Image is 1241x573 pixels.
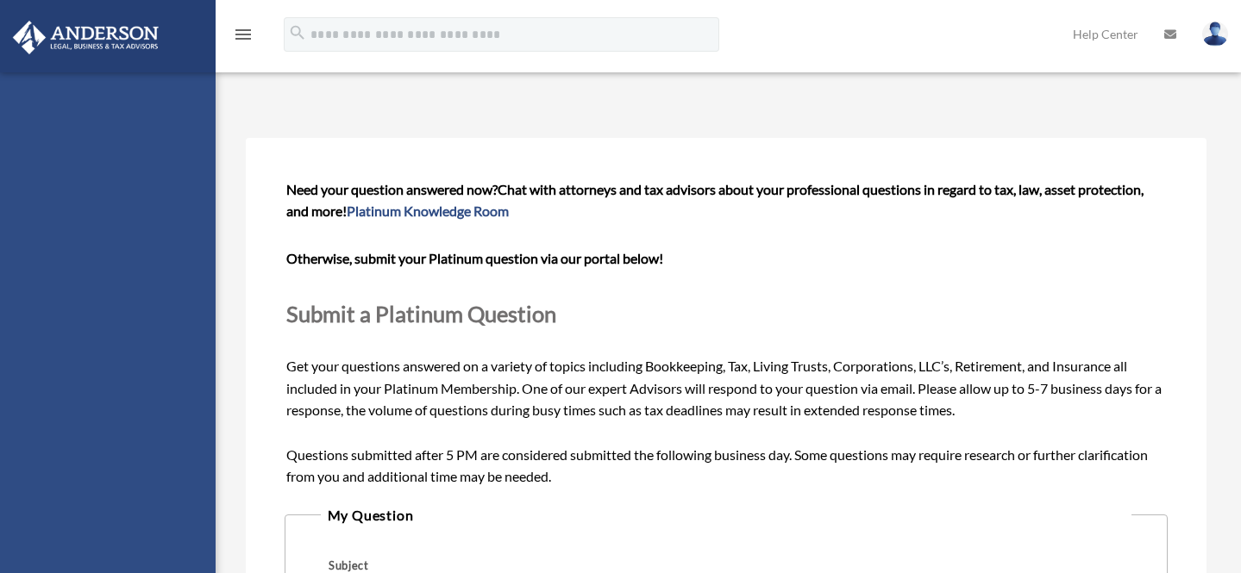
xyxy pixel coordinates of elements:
[233,24,254,45] i: menu
[286,181,498,197] span: Need your question answered now?
[286,181,1167,485] span: Get your questions answered on a variety of topics including Bookkeeping, Tax, Living Trusts, Cor...
[288,23,307,42] i: search
[321,503,1132,527] legend: My Question
[233,30,254,45] a: menu
[1202,22,1228,47] img: User Pic
[286,250,663,266] b: Otherwise, submit your Platinum question via our portal below!
[8,21,164,54] img: Anderson Advisors Platinum Portal
[286,181,1144,220] span: Chat with attorneys and tax advisors about your professional questions in regard to tax, law, ass...
[286,301,556,327] span: Submit a Platinum Question
[347,202,509,219] a: Platinum Knowledge Room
